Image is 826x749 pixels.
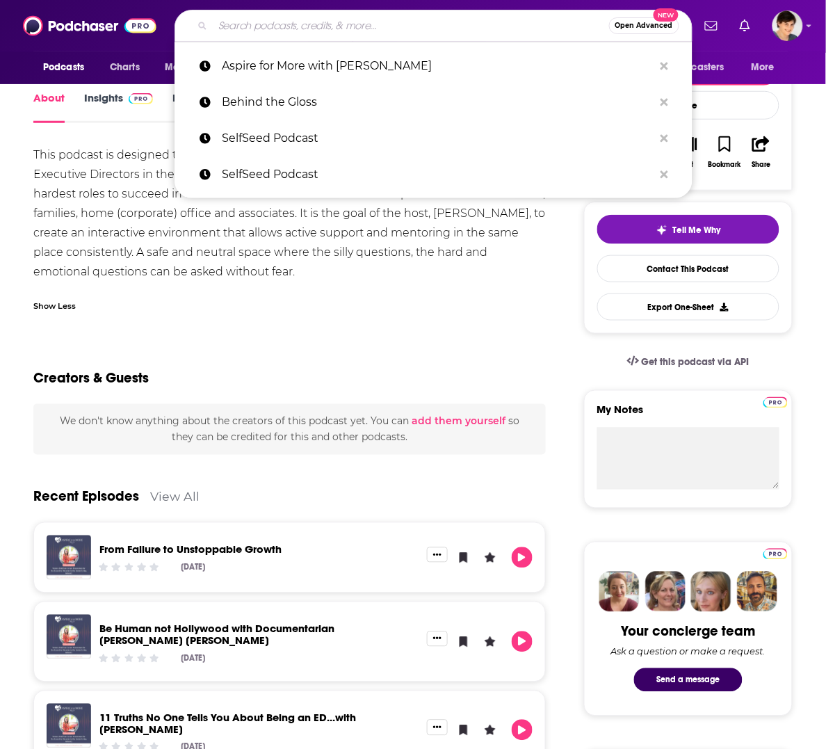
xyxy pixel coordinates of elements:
a: About [33,91,65,123]
span: Charts [110,58,140,77]
button: Bookmark [706,127,743,177]
p: SelfSeed Podcast [222,120,654,156]
img: Podchaser Pro [763,549,788,560]
a: View All [150,490,200,504]
button: Send a message [634,668,743,692]
button: Leave a Rating [480,547,501,568]
button: Show More Button [427,720,448,735]
button: open menu [742,54,793,81]
button: Show profile menu [772,10,803,41]
button: add them yourself [412,416,505,427]
a: Contact This Podcast [597,255,779,282]
span: New [654,8,679,22]
button: open menu [649,54,745,81]
a: Recent Episodes [33,488,139,506]
h2: Creators & Guests [33,370,149,387]
img: Be Human not Hollywood with Documentarian Peter Murphy Lewis [47,615,91,659]
p: Behind the Gloss [222,84,654,120]
span: Logged in as bethwouldknow [772,10,803,41]
button: Leave a Rating [480,631,501,652]
a: Pro website [763,547,788,560]
img: Jon Profile [737,572,777,612]
div: Your concierge team [622,623,756,641]
a: InsightsPodchaser Pro [84,91,153,123]
div: [DATE] [181,563,206,572]
p: Aspire for More with Erin [222,48,654,84]
span: Open Advanced [615,22,673,29]
img: Sydney Profile [599,572,640,612]
div: Share [752,161,770,169]
div: Community Rating: 0 out of 5 [97,562,161,572]
span: We don't know anything about the creators of this podcast yet . You can so they can be credited f... [60,415,519,443]
div: Ask a question or make a request. [611,646,766,657]
span: Podcasts [43,58,84,77]
span: Monitoring [165,58,214,77]
span: Get this podcast via API [642,356,750,368]
button: Leave a Rating [480,720,501,741]
button: Play [512,631,533,652]
button: Share [743,127,779,177]
button: Open AdvancedNew [609,17,679,34]
a: Get this podcast via API [616,345,761,379]
button: Bookmark Episode [453,720,474,741]
img: Jules Profile [691,572,731,612]
img: tell me why sparkle [656,225,667,236]
button: Play [512,720,533,741]
p: SelfSeed Podcast [222,156,654,193]
a: Episodes106 [172,91,241,123]
a: SelfSeed Podcast [175,120,693,156]
button: Export One-Sheet [597,293,779,321]
div: Bookmark [708,161,741,169]
img: User Profile [772,10,803,41]
div: [DATE] [181,654,206,663]
a: From Failure to Unstoppable Growth [99,543,282,556]
div: Search podcasts, credits, & more... [175,10,693,42]
input: Search podcasts, credits, & more... [213,15,609,37]
button: open menu [33,54,102,81]
a: SelfSeed Podcast [175,156,693,193]
button: Play [512,547,533,568]
button: Show More Button [427,547,448,563]
label: My Notes [597,403,779,428]
button: Bookmark Episode [453,547,474,568]
button: Bookmark Episode [453,631,474,652]
a: Show notifications dropdown [734,14,756,38]
div: This podcast is designed to mentor, motivate and create momentum to support the Executive Directo... [33,145,546,282]
a: Behind the Gloss [175,84,693,120]
img: Podchaser - Follow, Share and Rate Podcasts [23,13,156,39]
img: Podchaser Pro [129,93,153,104]
div: Community Rating: 0 out of 5 [97,653,161,663]
button: open menu [155,54,232,81]
img: 11 Truths No One Tells You About Being an ED...with Kent Mulkey [47,704,91,748]
img: From Failure to Unstoppable Growth [47,535,91,580]
a: Charts [101,54,148,81]
a: Aspire for More with [PERSON_NAME] [175,48,693,84]
img: Barbara Profile [645,572,686,612]
button: tell me why sparkleTell Me Why [597,215,779,244]
span: More [752,58,775,77]
a: 11 Truths No One Tells You About Being an ED...with Kent Mulkey [99,711,356,736]
span: Tell Me Why [673,225,721,236]
a: Pro website [763,395,788,408]
a: Be Human not Hollywood with Documentarian Peter Murphy Lewis [99,622,334,647]
a: Show notifications dropdown [699,14,723,38]
button: Show More Button [427,631,448,647]
img: Podchaser Pro [763,397,788,408]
